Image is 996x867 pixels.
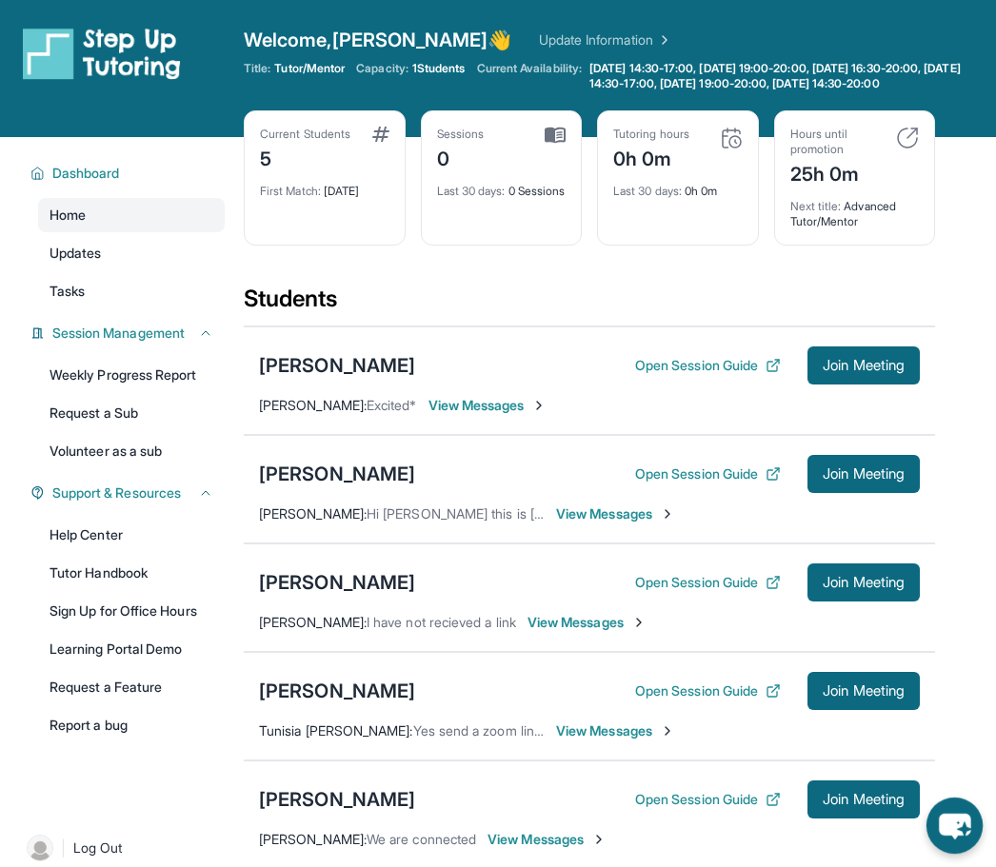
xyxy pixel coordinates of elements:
span: We are connected [367,831,476,847]
span: [PERSON_NAME] : [259,505,367,522]
a: Tasks [38,274,225,308]
button: chat-button [926,798,983,854]
button: Open Session Guide [635,681,781,700]
span: Welcome, [PERSON_NAME] 👋 [244,27,512,53]
div: 0 Sessions [437,172,567,199]
a: [DATE] 14:30-17:00, [DATE] 19:00-20:00, [DATE] 16:30-20:00, [DATE] 14:30-17:00, [DATE] 19:00-20:0... [586,61,996,91]
span: Last 30 days : [613,184,682,198]
span: View Messages [556,504,675,523]
button: Support & Resources [45,483,213,502]
button: Join Meeting [807,455,920,493]
div: Advanced Tutor/Mentor [790,187,920,229]
div: [DATE] [260,172,389,199]
a: Tutor Handbook [38,556,225,590]
img: Chevron-Right [591,832,607,847]
div: Tutoring hours [613,127,689,142]
div: [PERSON_NAME] [259,786,415,813]
div: Hours until promotion [790,127,886,157]
span: Updates [50,244,102,263]
div: [PERSON_NAME] [259,678,415,704]
div: 5 [260,142,350,172]
div: 0 [437,142,485,172]
button: Session Management [45,324,213,343]
span: First Match : [260,184,321,198]
button: Join Meeting [807,672,920,710]
a: Sign Up for Office Hours [38,594,225,628]
div: [PERSON_NAME] [259,461,415,487]
span: Join Meeting [823,685,905,697]
a: Updates [38,236,225,270]
a: Help Center [38,518,225,552]
button: Open Session Guide [635,356,781,375]
a: Home [38,198,225,232]
button: Open Session Guide [635,790,781,809]
a: Update Information [539,30,672,49]
div: Students [244,284,935,325]
span: [PERSON_NAME] : [259,831,367,847]
a: Request a Sub [38,396,225,430]
img: Chevron-Right [631,615,647,630]
img: card [545,127,566,144]
span: Session Management [52,324,185,343]
img: Chevron Right [653,30,672,49]
span: [PERSON_NAME] : [259,397,367,413]
div: Sessions [437,127,485,142]
button: Open Session Guide [635,464,781,483]
button: Open Session Guide [635,573,781,592]
a: Learning Portal Demo [38,632,225,666]
span: Home [50,206,86,225]
span: Join Meeting [823,360,905,371]
span: View Messages [556,721,675,740]
a: Report a bug [38,708,225,742]
span: [PERSON_NAME] : [259,614,367,630]
span: Title: [244,61,270,76]
span: View Messages [428,396,548,415]
div: [PERSON_NAME] [259,352,415,379]
div: 0h 0m [613,142,689,172]
div: Current Students [260,127,350,142]
span: Tasks [50,282,85,301]
button: Join Meeting [807,563,920,601]
img: Chevron-Right [660,723,675,739]
span: [DATE] 14:30-17:00, [DATE] 19:00-20:00, [DATE] 16:30-20:00, [DATE] 14:30-17:00, [DATE] 19:00-20:0... [589,61,992,91]
span: Next title : [790,199,842,213]
span: Current Availability: [477,61,582,91]
span: View Messages [488,830,607,849]
span: View Messages [528,613,647,632]
span: Yes send a zoom link? FaceTime? [413,722,616,739]
a: Volunteer as a sub [38,434,225,468]
img: card [896,127,919,149]
button: Join Meeting [807,780,920,818]
button: Join Meeting [807,346,920,384]
span: 1 Students [412,61,466,76]
div: 25h 0m [790,157,886,187]
img: card [720,127,743,149]
span: I have not recieved a link [367,614,516,630]
a: Request a Feature [38,670,225,704]
div: 0h 0m [613,172,743,199]
span: Log Out [73,838,123,857]
a: Weekly Progress Report [38,358,225,392]
span: Join Meeting [823,794,905,805]
span: Dashboard [52,164,120,183]
div: [PERSON_NAME] [259,569,415,596]
span: Last 30 days : [437,184,506,198]
span: | [61,837,66,859]
span: Excited* [367,397,417,413]
img: logo [23,27,181,80]
img: card [372,127,389,142]
span: Capacity: [356,61,408,76]
button: Dashboard [45,164,213,183]
img: Chevron-Right [660,506,675,522]
span: Join Meeting [823,468,905,480]
span: Tutor/Mentor [274,61,345,76]
img: user-img [27,835,53,861]
span: Join Meeting [823,577,905,588]
span: Tunisia [PERSON_NAME] : [259,722,413,739]
img: Chevron-Right [531,398,547,413]
span: Support & Resources [52,483,181,502]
